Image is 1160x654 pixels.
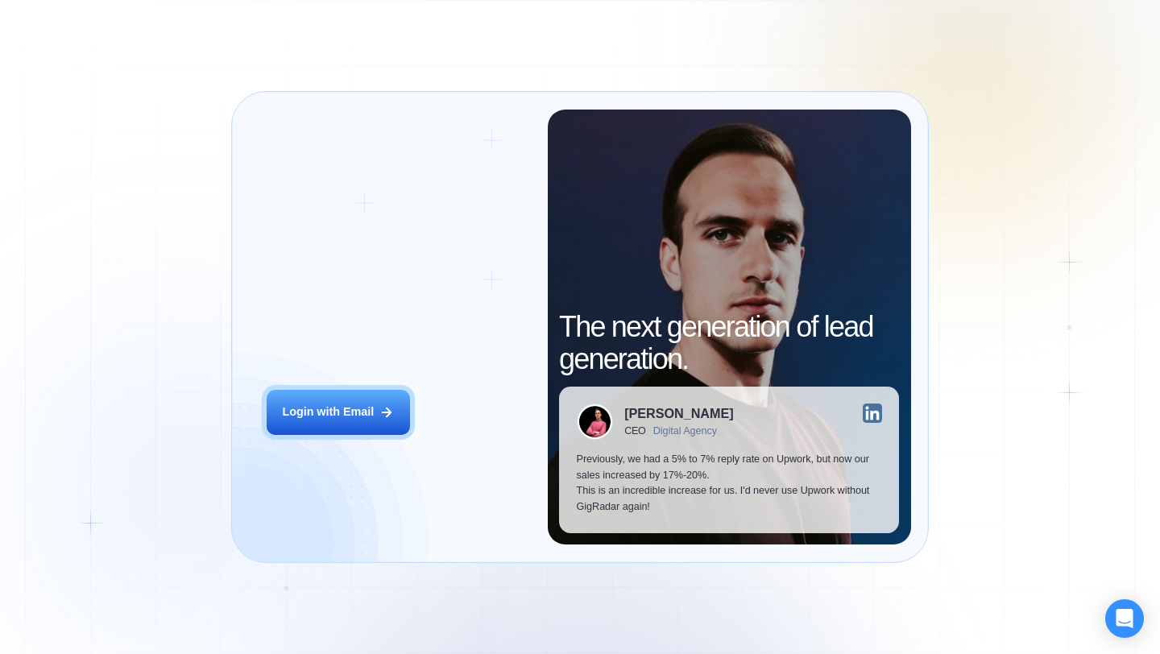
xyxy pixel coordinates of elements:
div: Open Intercom Messenger [1105,599,1144,638]
h2: The next generation of lead generation. [559,311,899,375]
div: [PERSON_NAME] [624,407,733,420]
div: Login with Email [282,404,374,420]
p: Previously, we had a 5% to 7% reply rate on Upwork, but now our sales increased by 17%-20%. This ... [577,452,882,515]
div: CEO [624,425,646,437]
div: Digital Agency [653,425,717,437]
button: Login with Email [267,390,410,435]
